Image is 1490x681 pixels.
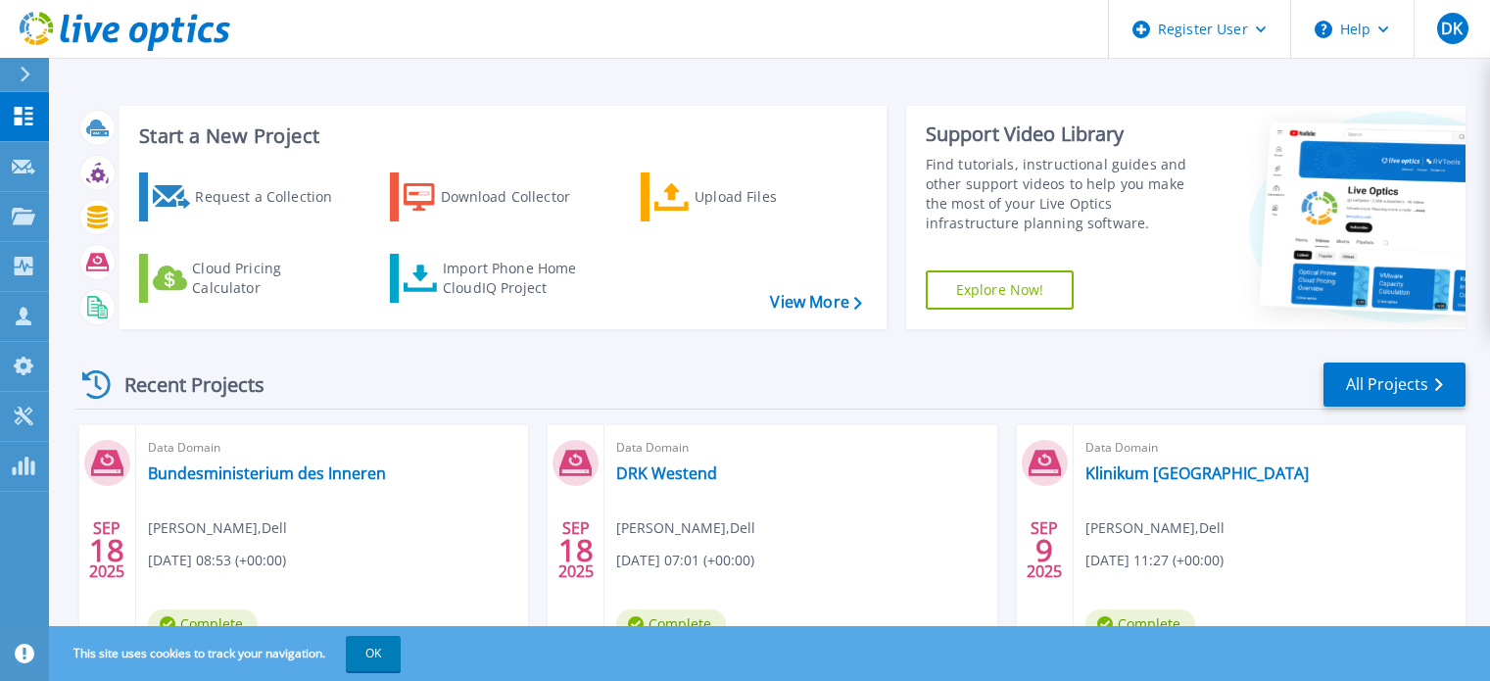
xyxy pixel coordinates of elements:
a: Cloud Pricing Calculator [139,254,358,303]
a: Bundesministerium des Inneren [148,463,386,483]
div: Import Phone Home CloudIQ Project [443,259,596,298]
span: [PERSON_NAME] , Dell [1085,517,1225,539]
a: Download Collector [390,172,608,221]
div: Request a Collection [195,177,352,217]
a: All Projects [1323,363,1466,407]
a: Klinikum [GEOGRAPHIC_DATA] [1085,463,1309,483]
div: Download Collector [441,177,598,217]
span: Data Domain [148,437,516,459]
a: Explore Now! [926,270,1075,310]
span: [DATE] 11:27 (+00:00) [1085,550,1224,571]
div: Find tutorials, instructional guides and other support videos to help you make the most of your L... [926,155,1207,233]
span: Data Domain [616,437,985,459]
a: Request a Collection [139,172,358,221]
div: Upload Files [695,177,851,217]
span: 9 [1035,542,1053,559]
span: Complete [616,609,726,639]
a: DRK Westend [616,463,717,483]
div: Recent Projects [75,361,291,409]
span: [DATE] 08:53 (+00:00) [148,550,286,571]
span: [DATE] 07:01 (+00:00) [616,550,754,571]
span: Complete [148,609,258,639]
span: Complete [1085,609,1195,639]
div: SEP 2025 [557,514,595,586]
span: 18 [89,542,124,559]
span: 18 [558,542,594,559]
button: OK [346,636,401,671]
a: View More [770,293,861,312]
a: Upload Files [641,172,859,221]
span: [PERSON_NAME] , Dell [148,517,287,539]
span: [PERSON_NAME] , Dell [616,517,755,539]
div: Support Video Library [926,122,1207,147]
span: Data Domain [1085,437,1454,459]
span: DK [1441,21,1463,36]
div: Cloud Pricing Calculator [192,259,349,298]
span: This site uses cookies to track your navigation. [54,636,401,671]
div: SEP 2025 [1026,514,1063,586]
div: SEP 2025 [88,514,125,586]
h3: Start a New Project [139,125,861,147]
